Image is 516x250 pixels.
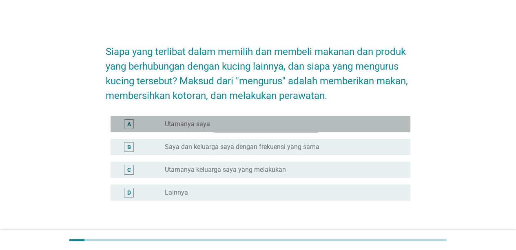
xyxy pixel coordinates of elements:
div: B [127,143,131,151]
label: Utamanya keluarga saya yang melakukan [165,166,286,174]
label: Utamanya saya [165,120,210,128]
label: Lainnya [165,189,188,197]
h2: Siapa yang terlibat dalam memilih dan membeli makanan dan produk yang berhubungan dengan kucing l... [106,36,410,103]
label: Saya dan keluarga saya dengan frekuensi yang sama [165,143,319,151]
div: C [127,165,131,174]
div: D [127,188,131,197]
div: A [127,120,131,128]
